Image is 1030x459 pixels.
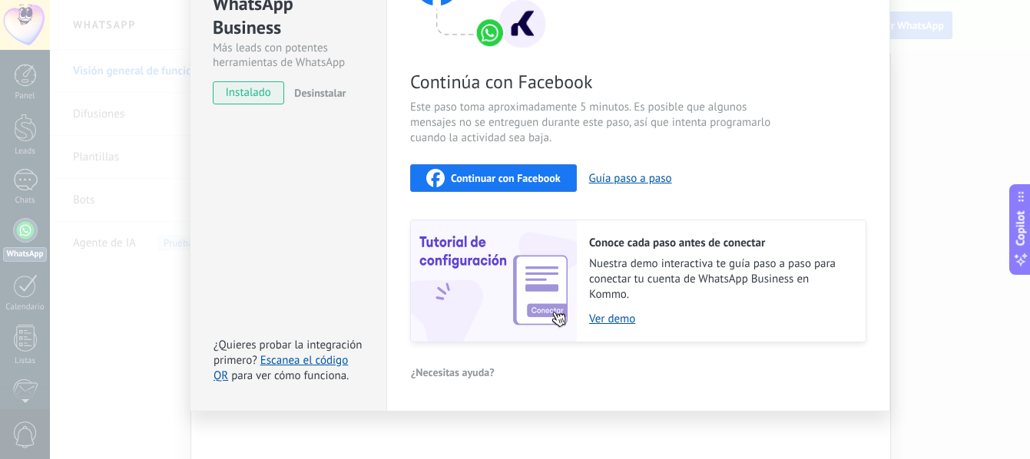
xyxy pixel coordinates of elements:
span: para ver cómo funciona. [231,368,349,383]
button: Desinstalar [288,81,346,104]
span: Desinstalar [294,86,346,100]
span: Nuestra demo interactiva te guía paso a paso para conectar tu cuenta de WhatsApp Business en Kommo. [589,256,850,302]
span: Este paso toma aproximadamente 5 minutos. Es posible que algunos mensajes no se entreguen durante... [410,100,776,146]
span: ¿Necesitas ayuda? [411,367,495,378]
span: ¿Quieres probar la integración primero? [214,338,363,368]
a: Escanea el código QR [214,353,348,383]
span: Copilot [1013,211,1028,246]
h2: Conoce cada paso antes de conectar [589,236,850,250]
button: ¿Necesitas ayuda? [410,361,495,384]
div: Más leads con potentes herramientas de WhatsApp [213,41,364,70]
span: instalado [214,81,283,104]
span: Continúa con Facebook [410,70,776,94]
button: Continuar con Facebook [410,164,577,192]
button: Guía paso a paso [589,171,672,186]
span: Continuar con Facebook [451,173,561,183]
a: Ver demo [589,312,850,326]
